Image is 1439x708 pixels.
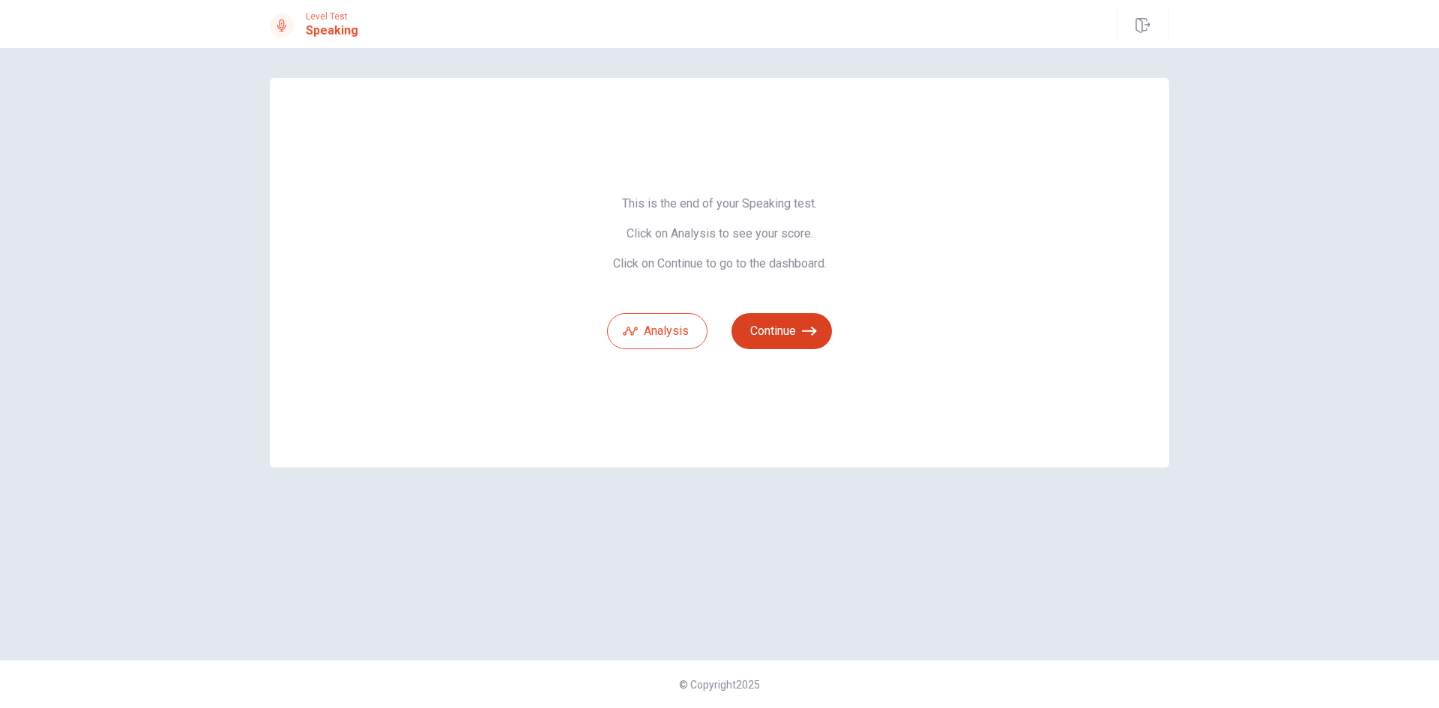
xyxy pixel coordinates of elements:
[607,196,832,271] span: This is the end of your Speaking test. Click on Analysis to see your score. Click on Continue to ...
[306,11,358,22] span: Level Test
[731,313,832,349] button: Continue
[679,679,760,691] span: © Copyright 2025
[306,22,358,40] h1: Speaking
[607,313,708,349] button: Analysis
